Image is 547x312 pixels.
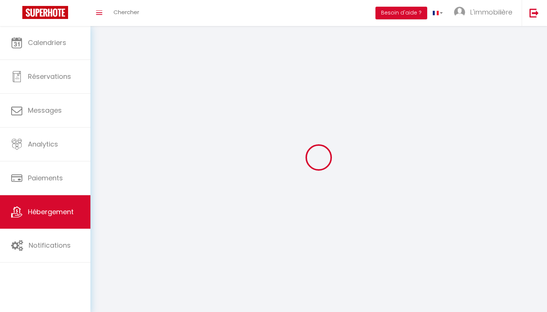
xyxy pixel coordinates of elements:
span: L'immobilière [470,7,512,17]
span: Paiements [28,173,63,183]
span: Chercher [113,8,139,16]
img: Super Booking [22,6,68,19]
img: ... [454,7,465,18]
span: Hébergement [28,207,74,216]
img: logout [530,8,539,17]
span: Messages [28,106,62,115]
iframe: Chat [515,279,541,306]
span: Réservations [28,72,71,81]
span: Calendriers [28,38,66,47]
span: Analytics [28,139,58,149]
button: Besoin d'aide ? [375,7,427,19]
span: Notifications [29,241,71,250]
button: Ouvrir le widget de chat LiveChat [6,3,28,25]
